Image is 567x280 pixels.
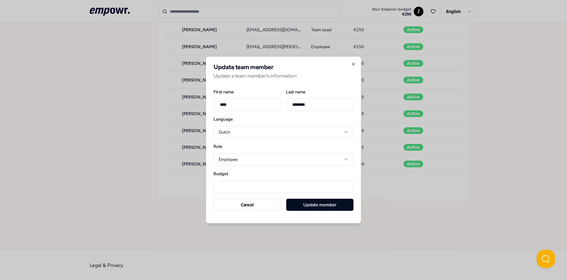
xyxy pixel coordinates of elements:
[214,72,353,80] p: Update a team member's information
[214,144,245,148] label: Role
[286,89,353,94] label: Last name
[214,199,281,211] button: Cancel
[214,117,245,121] label: Language
[286,199,353,211] button: Update member
[214,172,245,176] label: Budget
[214,89,281,94] label: First name
[214,64,353,70] h2: Update team member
